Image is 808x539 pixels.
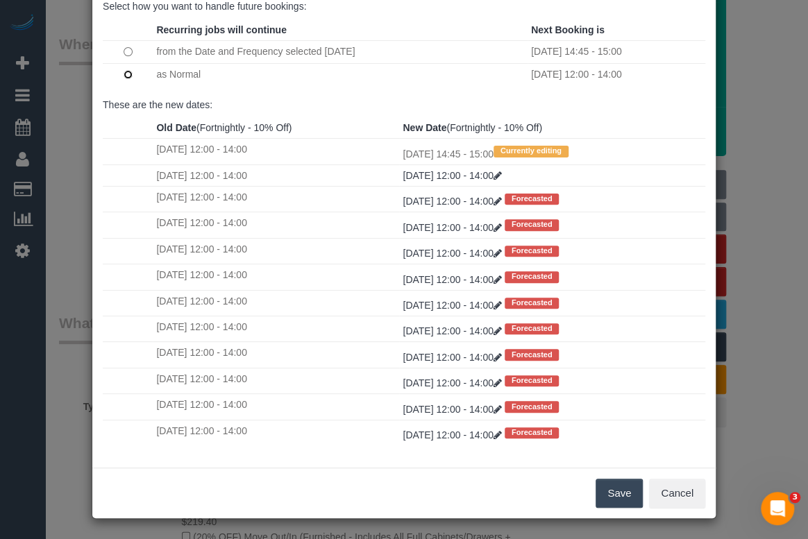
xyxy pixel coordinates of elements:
[153,264,399,290] td: [DATE] 12:00 - 14:00
[153,342,399,368] td: [DATE] 12:00 - 14:00
[403,429,504,440] a: [DATE] 12:00 - 14:00
[761,492,794,525] iframe: Intercom live chat
[528,63,705,85] td: [DATE] 12:00 - 14:00
[153,186,399,212] td: [DATE] 12:00 - 14:00
[153,40,528,63] td: from the Date and Frequency selected [DATE]
[403,325,504,336] a: [DATE] 12:00 - 14:00
[403,404,504,415] a: [DATE] 12:00 - 14:00
[596,479,643,508] button: Save
[505,194,559,205] span: Forecasted
[153,117,399,139] th: (Fortnightly - 10% Off)
[403,222,504,233] a: [DATE] 12:00 - 14:00
[403,300,504,311] a: [DATE] 12:00 - 14:00
[153,290,399,316] td: [DATE] 12:00 - 14:00
[153,420,399,445] td: [DATE] 12:00 - 14:00
[403,352,504,363] a: [DATE] 12:00 - 14:00
[403,122,446,133] strong: New Date
[403,377,504,388] a: [DATE] 12:00 - 14:00
[153,139,399,164] td: [DATE] 12:00 - 14:00
[789,492,800,503] span: 3
[531,24,605,35] strong: Next Booking is
[505,246,559,257] span: Forecasted
[403,248,504,259] a: [DATE] 12:00 - 14:00
[156,24,286,35] strong: Recurring jobs will continue
[153,368,399,393] td: [DATE] 12:00 - 14:00
[505,219,559,230] span: Forecasted
[505,375,559,386] span: Forecasted
[153,238,399,264] td: [DATE] 12:00 - 14:00
[153,212,399,238] td: [DATE] 12:00 - 14:00
[399,117,705,139] th: (Fortnightly - 10% Off)
[153,316,399,341] td: [DATE] 12:00 - 14:00
[403,196,504,207] a: [DATE] 12:00 - 14:00
[403,274,504,285] a: [DATE] 12:00 - 14:00
[505,401,559,412] span: Forecasted
[649,479,705,508] button: Cancel
[403,170,501,181] a: [DATE] 12:00 - 14:00
[153,394,399,420] td: [DATE] 12:00 - 14:00
[505,271,559,282] span: Forecasted
[505,298,559,309] span: Forecasted
[505,349,559,360] span: Forecasted
[505,427,559,438] span: Forecasted
[505,323,559,334] span: Forecasted
[494,146,569,157] span: Currently editing
[156,122,196,133] strong: Old Date
[153,63,528,85] td: as Normal
[103,98,705,112] p: These are the new dates:
[153,164,399,186] td: [DATE] 12:00 - 14:00
[399,139,705,164] td: [DATE] 14:45 - 15:00
[528,40,705,63] td: [DATE] 14:45 - 15:00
